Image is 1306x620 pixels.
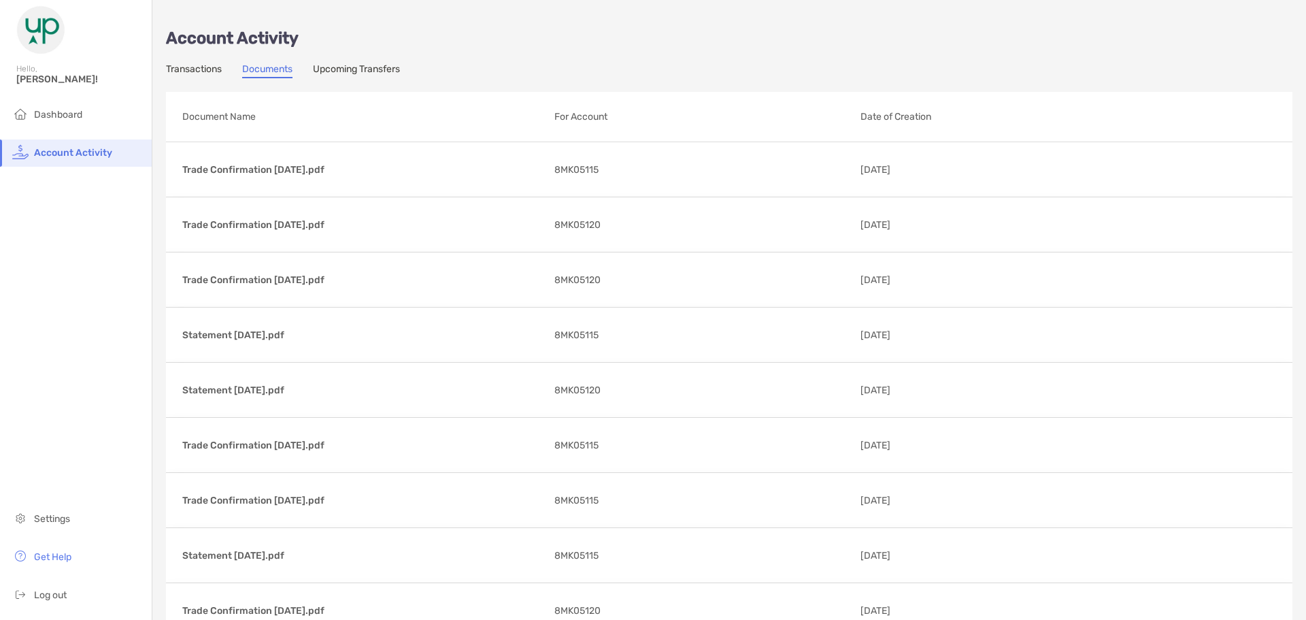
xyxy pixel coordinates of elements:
[12,586,29,602] img: logout icon
[554,382,601,399] span: 8MK05120
[182,161,543,178] p: Trade Confirmation [DATE].pdf
[860,382,1024,399] p: [DATE]
[182,602,543,619] p: Trade Confirmation [DATE].pdf
[554,161,599,178] span: 8MK05115
[34,513,70,525] span: Settings
[182,108,543,125] p: Document Name
[860,272,1024,289] p: [DATE]
[182,272,543,289] p: Trade Confirmation [DATE].pdf
[860,327,1024,344] p: [DATE]
[554,216,601,233] span: 8MK05120
[34,551,71,563] span: Get Help
[12,105,29,122] img: household icon
[16,74,144,85] span: [PERSON_NAME]!
[554,492,599,509] span: 8MK05115
[34,109,82,120] span: Dashboard
[554,437,599,454] span: 8MK05115
[34,147,112,159] span: Account Activity
[166,63,222,78] a: Transactions
[182,547,543,564] p: Statement [DATE].pdf
[860,547,1024,564] p: [DATE]
[182,437,543,454] p: Trade Confirmation [DATE].pdf
[554,108,850,125] p: For Account
[12,548,29,564] img: get-help icon
[554,602,601,619] span: 8MK05120
[34,589,67,601] span: Log out
[860,108,1188,125] p: Date of Creation
[182,492,543,509] p: Trade Confirmation [DATE].pdf
[860,216,1024,233] p: [DATE]
[242,63,292,78] a: Documents
[12,510,29,526] img: settings icon
[554,547,599,564] span: 8MK05115
[860,161,1024,178] p: [DATE]
[860,437,1024,454] p: [DATE]
[182,216,543,233] p: Trade Confirmation [DATE].pdf
[860,602,1024,619] p: [DATE]
[12,144,29,160] img: activity icon
[182,382,543,399] p: Statement [DATE].pdf
[313,63,400,78] a: Upcoming Transfers
[182,327,543,344] p: Statement [DATE].pdf
[16,5,65,54] img: Zoe Logo
[554,327,599,344] span: 8MK05115
[166,30,1292,47] p: Account Activity
[860,492,1024,509] p: [DATE]
[554,272,601,289] span: 8MK05120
